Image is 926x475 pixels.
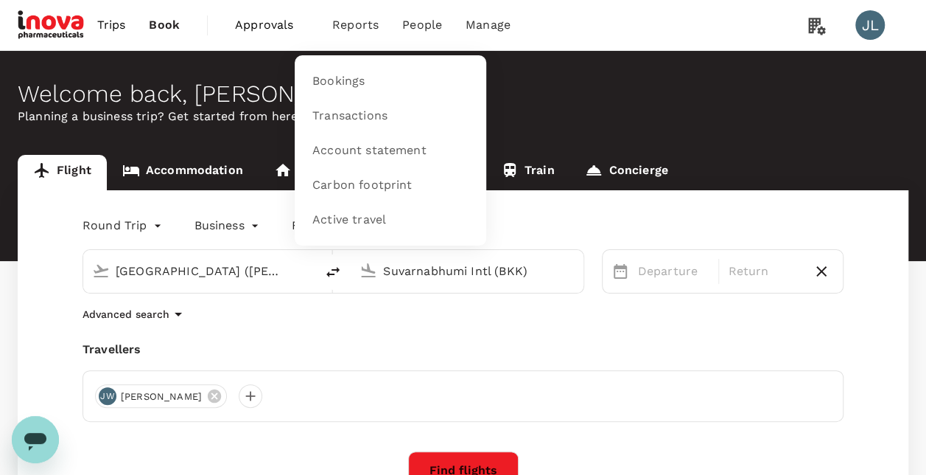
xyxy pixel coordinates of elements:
input: Depart from [116,260,284,282]
a: Flight [18,155,107,190]
span: Active travel [312,212,386,229]
span: [PERSON_NAME] [112,389,211,404]
a: Concierge [569,155,683,190]
span: Book [149,16,180,34]
p: Departure [638,263,710,280]
p: Return [728,263,800,280]
button: Advanced search [83,305,187,323]
div: JL [855,10,885,40]
button: delete [315,254,351,290]
span: Reports [332,16,379,34]
a: Train [485,155,570,190]
a: Long stay [259,155,371,190]
div: Round Trip [83,214,165,237]
a: Carbon footprint [304,168,477,203]
img: iNova Pharmaceuticals [18,9,85,41]
button: Open [573,269,576,272]
a: Active travel [304,203,477,237]
div: Business [194,214,262,237]
span: Manage [466,16,511,34]
span: Approvals [235,16,309,34]
a: Account statement [304,134,477,168]
span: People [402,16,442,34]
div: Welcome back , [PERSON_NAME] . [18,80,908,108]
div: Travellers [83,341,843,358]
a: Bookings [304,64,477,99]
div: JW[PERSON_NAME] [95,384,227,408]
span: Bookings [312,73,365,90]
input: Going to [383,260,552,282]
button: Open [305,269,308,272]
iframe: Button to launch messaging window [12,416,59,463]
span: Carbon footprint [312,177,412,194]
a: Transactions [304,99,477,134]
span: Transactions [312,108,387,125]
p: Advanced search [83,307,169,322]
span: Trips [97,16,126,34]
p: Planning a business trip? Get started from here. [18,108,908,125]
div: JW [99,387,116,405]
span: Account statement [312,142,427,159]
button: Frequent flyer programme [292,217,462,235]
p: Frequent flyer programme [292,217,444,235]
a: Accommodation [107,155,259,190]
